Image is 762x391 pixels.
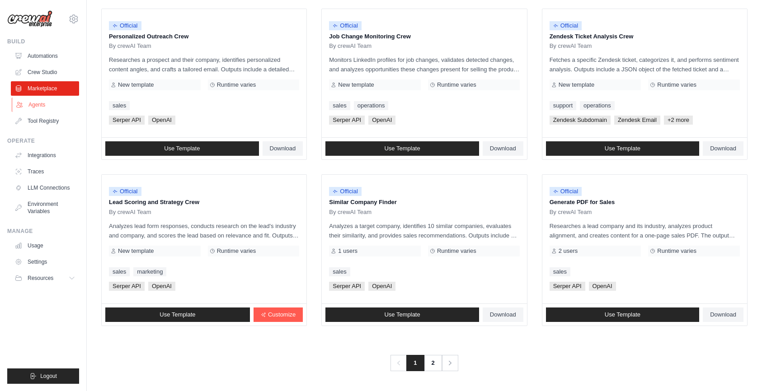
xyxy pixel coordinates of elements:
[329,187,362,196] span: Official
[329,267,350,276] a: sales
[657,247,696,255] span: Runtime varies
[329,116,365,125] span: Serper API
[559,247,578,255] span: 2 users
[580,101,615,110] a: operations
[605,145,640,152] span: Use Template
[118,247,154,255] span: New template
[490,311,516,318] span: Download
[11,197,79,219] a: Environment Variables
[550,42,592,50] span: By crewAI Team
[11,238,79,253] a: Usage
[118,81,154,88] span: New template
[109,187,141,196] span: Official
[329,221,519,240] p: Analyzes a target company, identifies 10 similar companies, evaluates their similarity, and provi...
[148,116,175,125] span: OpenAI
[325,307,479,322] a: Use Template
[329,55,519,74] p: Monitors LinkedIn profiles for job changes, validates detected changes, and analyzes opportunitie...
[710,311,736,318] span: Download
[109,282,145,291] span: Serper API
[483,141,523,156] a: Download
[550,187,582,196] span: Official
[109,101,130,110] a: sales
[148,282,175,291] span: OpenAI
[40,372,57,380] span: Logout
[11,114,79,128] a: Tool Registry
[338,247,357,255] span: 1 users
[550,221,740,240] p: Researches a lead company and its industry, analyzes product alignment, and creates content for a...
[329,198,519,207] p: Similar Company Finder
[368,282,395,291] span: OpenAI
[703,307,743,322] a: Download
[550,282,585,291] span: Serper API
[109,198,299,207] p: Lead Scoring and Strategy Crew
[605,311,640,318] span: Use Template
[384,145,420,152] span: Use Template
[550,267,570,276] a: sales
[105,307,250,322] a: Use Template
[11,81,79,96] a: Marketplace
[7,10,52,28] img: Logo
[550,116,611,125] span: Zendesk Subdomain
[7,228,79,235] div: Manage
[7,368,79,384] button: Logout
[546,307,700,322] a: Use Template
[664,116,693,125] span: +2 more
[329,209,372,216] span: By crewAI Team
[11,181,79,195] a: LLM Connections
[559,81,594,88] span: New template
[109,221,299,240] p: Analyzes lead form responses, conducts research on the lead's industry and company, and scores th...
[217,247,256,255] span: Runtime varies
[7,38,79,45] div: Build
[11,255,79,269] a: Settings
[550,55,740,74] p: Fetches a specific Zendesk ticket, categorizes it, and performs sentiment analysis. Outputs inclu...
[160,311,195,318] span: Use Template
[109,32,299,41] p: Personalized Outreach Crew
[550,21,582,30] span: Official
[133,267,166,276] a: marketing
[657,81,696,88] span: Runtime varies
[11,65,79,79] a: Crew Studio
[406,355,424,371] span: 1
[325,141,479,156] a: Use Template
[11,148,79,163] a: Integrations
[217,81,256,88] span: Runtime varies
[546,141,700,156] a: Use Template
[109,55,299,74] p: Researches a prospect and their company, identifies personalized content angles, and crafts a tai...
[12,98,80,112] a: Agents
[550,198,740,207] p: Generate PDF for Sales
[329,101,350,110] a: sales
[490,145,516,152] span: Download
[354,101,389,110] a: operations
[270,145,296,152] span: Download
[254,307,303,322] a: Customize
[105,141,259,156] a: Use Template
[11,164,79,179] a: Traces
[368,116,395,125] span: OpenAI
[437,81,476,88] span: Runtime varies
[329,32,519,41] p: Job Change Monitoring Crew
[268,311,296,318] span: Customize
[483,307,523,322] a: Download
[109,42,151,50] span: By crewAI Team
[329,282,365,291] span: Serper API
[109,116,145,125] span: Serper API
[703,141,743,156] a: Download
[390,355,458,371] nav: Pagination
[437,247,476,255] span: Runtime varies
[329,42,372,50] span: By crewAI Team
[7,137,79,144] div: Operate
[329,21,362,30] span: Official
[424,355,442,371] a: 2
[164,145,200,152] span: Use Template
[550,32,740,41] p: Zendesk Ticket Analysis Crew
[550,209,592,216] span: By crewAI Team
[338,81,374,88] span: New template
[11,49,79,63] a: Automations
[109,21,141,30] span: Official
[384,311,420,318] span: Use Template
[589,282,616,291] span: OpenAI
[550,101,576,110] a: support
[109,267,130,276] a: sales
[710,145,736,152] span: Download
[11,271,79,285] button: Resources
